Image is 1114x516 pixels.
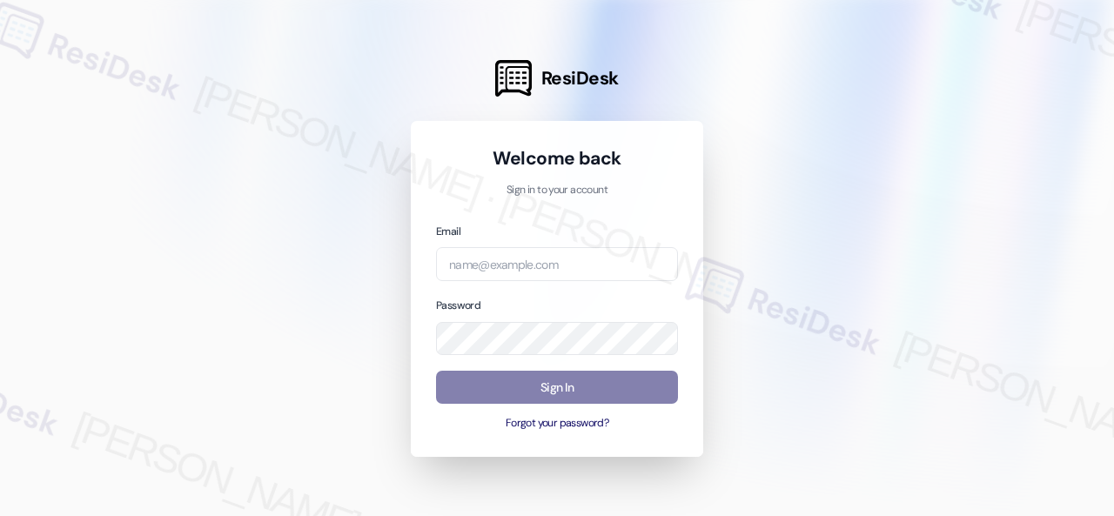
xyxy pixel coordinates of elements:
span: ResiDesk [541,66,619,90]
label: Email [436,224,460,238]
img: ResiDesk Logo [495,60,532,97]
button: Sign In [436,371,678,405]
p: Sign in to your account [436,183,678,198]
input: name@example.com [436,247,678,281]
h1: Welcome back [436,146,678,171]
button: Forgot your password? [436,416,678,432]
label: Password [436,298,480,312]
